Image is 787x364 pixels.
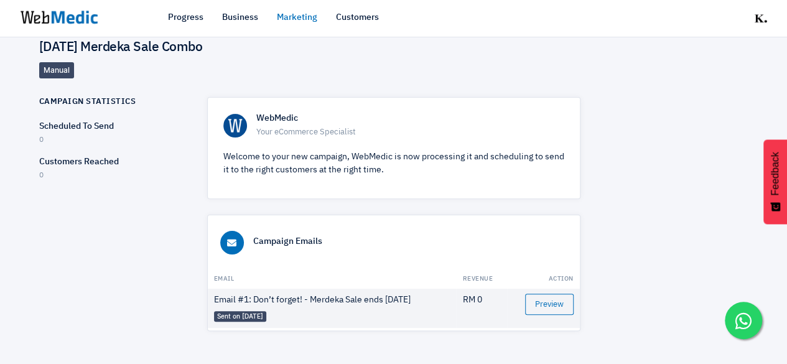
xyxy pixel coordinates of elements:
p: Customers Reached [39,156,185,169]
p: Scheduled To Send [39,120,185,133]
span: Feedback [770,152,781,195]
td: RM 0 [456,289,507,328]
th: Action [507,269,580,289]
a: Business [222,11,258,24]
a: Marketing [277,11,317,24]
h6: Campaign Statistics [39,97,136,107]
span: Sent on [DATE] [214,311,266,322]
button: Feedback - Show survey [763,139,787,224]
div: Email #1: Don’t forget! - Merdeka Sale ends [DATE] [214,294,411,323]
th: Email [208,269,457,289]
h6: WebMedic [256,113,564,124]
h4: [DATE] Merdeka Sale Combo [39,40,203,56]
span: Manual [39,62,74,78]
h6: Campaign Emails [253,236,567,248]
span: 0 [39,172,44,179]
span: Your eCommerce Specialist [256,126,564,139]
th: Revenue [456,269,507,289]
a: Preview [525,294,574,315]
a: Customers [336,11,379,24]
span: 0 [39,136,44,144]
p: Welcome to your new campaign, WebMedic is now processing it and scheduling to send it to the righ... [223,151,564,177]
div: Basic example [525,294,574,315]
a: Progress [168,11,203,24]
